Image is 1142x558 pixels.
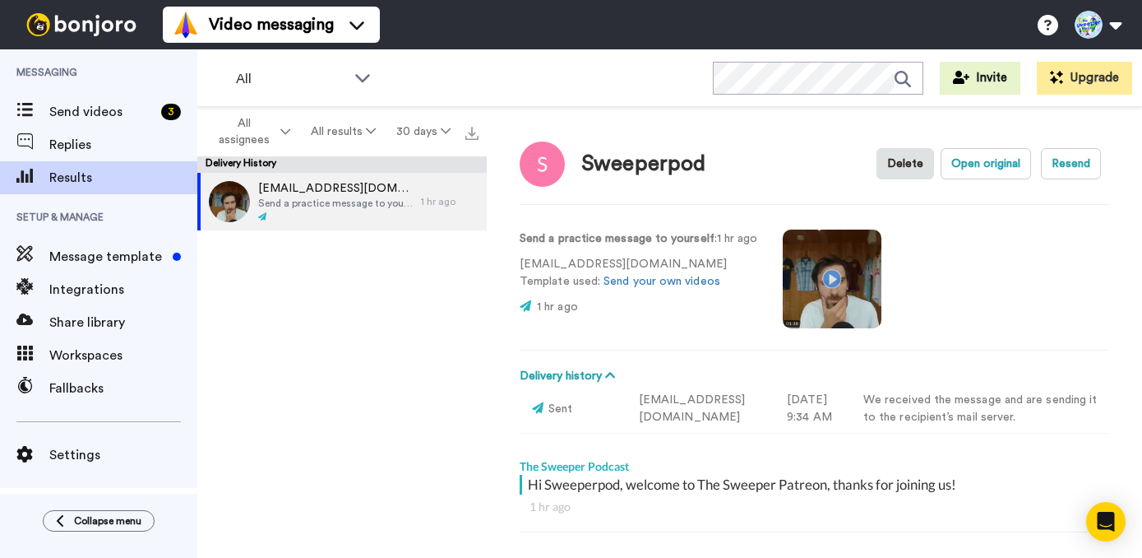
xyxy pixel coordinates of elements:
[49,313,197,332] span: Share library
[581,152,705,176] div: Sweeperpod
[301,117,386,146] button: All results
[520,230,758,248] p: : 1 hr ago
[258,180,413,197] span: [EMAIL_ADDRESS][DOMAIN_NAME]
[876,148,934,179] button: Delete
[1037,62,1132,95] button: Upgrade
[520,233,714,244] strong: Send a practice message to yourself
[74,514,141,528] span: Collapse menu
[43,510,155,532] button: Collapse menu
[421,195,479,208] div: 1 hr ago
[520,367,620,385] button: Delivery history
[49,168,197,188] span: Results
[529,499,1099,515] div: 1 hr ago
[201,109,301,155] button: All assignees
[209,13,334,36] span: Video messaging
[49,280,197,300] span: Integrations
[626,385,774,434] td: [EMAIL_ADDRESS][DOMAIN_NAME]
[520,142,565,187] img: Image of Sweeperpod
[520,256,758,291] p: [EMAIL_ADDRESS][DOMAIN_NAME] Template used:
[520,385,626,434] td: Sent
[49,247,166,267] span: Message template
[49,135,197,155] span: Replies
[940,62,1020,95] button: Invite
[161,104,181,120] div: 3
[1086,502,1126,542] div: Open Intercom Messenger
[210,115,277,148] span: All assignees
[20,13,143,36] img: bj-logo-header-white.svg
[49,445,197,465] span: Settings
[209,181,250,222] img: b967657e-dabc-459d-b692-ecb3b345e960-thumb.jpg
[465,127,479,140] img: export.svg
[236,69,346,89] span: All
[258,197,413,210] span: Send a practice message to yourself
[197,156,487,173] div: Delivery History
[173,12,199,38] img: vm-color.svg
[460,119,483,144] button: Export all results that match these filters now.
[197,173,487,230] a: [EMAIL_ADDRESS][DOMAIN_NAME]Send a practice message to yourself1 hr ago
[49,102,155,122] span: Send videos
[941,148,1031,179] button: Open original
[851,385,1109,434] td: We received the message and are sending it to the recipient’s mail server.
[603,276,720,287] a: Send your own videos
[787,394,832,423] time: [DATE] 9:34 AM
[537,301,578,313] span: 1 hr ago
[49,379,197,398] span: Fallbacks
[386,117,460,146] button: 30 days
[520,450,1109,475] div: The Sweeper Podcast
[49,346,197,365] span: Workspaces
[1041,148,1101,179] button: Resend
[528,475,1105,495] div: Hi Sweeperpod, welcome to The Sweeper Patreon, thanks for joining us!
